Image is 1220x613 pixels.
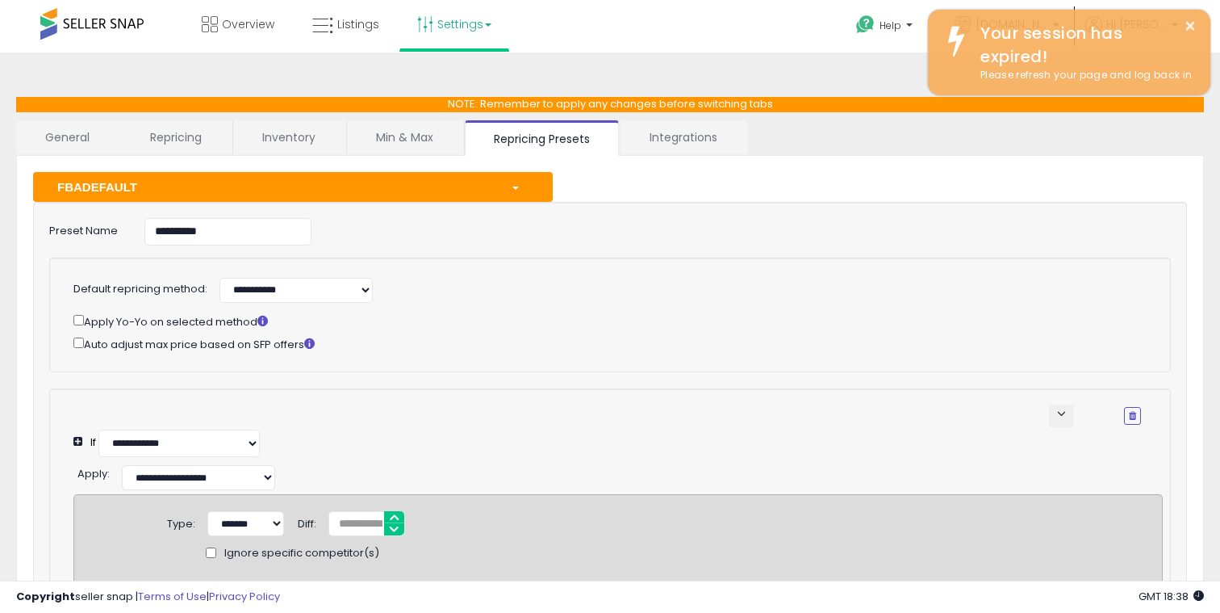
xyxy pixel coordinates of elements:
[77,461,110,482] div: :
[73,282,207,297] label: Default repricing method:
[16,120,119,154] a: General
[465,120,619,156] a: Repricing Presets
[45,178,499,195] div: FBADEFAULT
[347,120,462,154] a: Min & Max
[620,120,746,154] a: Integrations
[37,218,132,239] label: Preset Name
[1184,16,1197,36] button: ×
[73,312,1141,330] div: Apply Yo-Yo on selected method
[224,546,379,561] span: Ignore specific competitor(s)
[16,589,75,604] strong: Copyright
[298,511,316,532] div: Diff:
[16,590,280,605] div: seller snap | |
[879,19,901,32] span: Help
[843,2,929,52] a: Help
[73,334,1141,353] div: Auto adjust max price based on SFP offers
[1129,411,1136,421] i: Remove Condition
[121,120,231,154] a: Repricing
[855,15,875,35] i: Get Help
[1139,589,1204,604] span: 2025-08-12 18:38 GMT
[77,466,107,481] span: Apply
[33,172,553,202] button: FBADEFAULT
[1054,406,1069,422] span: keyboard_arrow_down
[968,68,1198,83] div: Please refresh your page and log back in
[138,589,207,604] a: Terms of Use
[209,589,280,604] a: Privacy Policy
[16,97,1204,112] p: NOTE: Remember to apply any changes before switching tabs
[167,511,195,532] div: Type:
[968,22,1198,68] div: Your session has expired!
[337,16,379,32] span: Listings
[1049,405,1074,427] button: keyboard_arrow_down
[233,120,345,154] a: Inventory
[222,16,274,32] span: Overview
